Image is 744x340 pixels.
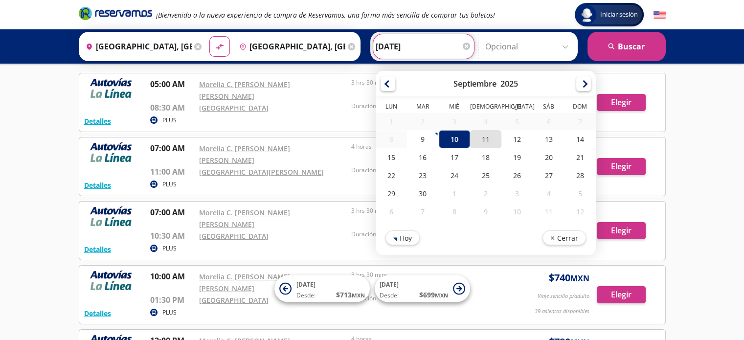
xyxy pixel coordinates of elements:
div: 19-Sep-25 [501,148,533,166]
p: PLUS [162,116,177,125]
a: Morelia C. [PERSON_NAME] [PERSON_NAME] [199,208,290,229]
img: RESERVAMOS [84,142,138,162]
div: 04-Sep-25 [470,113,501,130]
p: 3 hrs 30 mins [351,271,499,279]
th: Martes [407,102,438,113]
div: 2025 [500,78,518,89]
button: Detalles [84,308,111,318]
div: Septiembre [453,78,496,89]
a: [GEOGRAPHIC_DATA] [199,103,269,113]
div: 27-Sep-25 [533,166,564,184]
div: 28-Sep-25 [564,166,595,184]
div: 13-Sep-25 [533,130,564,148]
p: Duración [351,166,499,175]
span: [DATE] [296,280,316,289]
div: 16-Sep-25 [407,148,438,166]
button: Detalles [84,116,111,126]
input: Buscar Destino [235,34,345,59]
p: 10:00 AM [150,271,194,282]
div: 05-Sep-25 [501,113,533,130]
button: Elegir [597,94,646,111]
div: 26-Sep-25 [501,166,533,184]
div: 03-Oct-25 [501,184,533,203]
div: 07-Oct-25 [407,203,438,221]
div: 03-Sep-25 [438,113,470,130]
div: 17-Sep-25 [438,148,470,166]
button: Elegir [597,222,646,239]
button: Detalles [84,244,111,254]
div: 20-Sep-25 [533,148,564,166]
img: RESERVAMOS [84,78,138,98]
small: MXN [352,292,365,299]
p: 07:00 AM [150,142,194,154]
span: Iniciar sesión [596,10,642,20]
div: 05-Oct-25 [564,184,595,203]
div: 12-Oct-25 [564,203,595,221]
p: Duración [351,102,499,111]
a: Brand Logo [79,6,152,23]
input: Opcional [485,34,573,59]
div: 06-Oct-25 [376,203,407,221]
div: 12-Sep-25 [501,130,533,148]
span: [DATE] [380,280,399,289]
em: ¡Bienvenido a la nueva experiencia de compra de Reservamos, una forma más sencilla de comprar tus... [156,10,495,20]
p: Viaje sencillo p/adulto [538,292,589,300]
div: 15-Sep-25 [376,148,407,166]
button: Detalles [84,180,111,190]
input: Buscar Origen [82,34,192,59]
div: 22-Sep-25 [376,166,407,184]
button: Elegir [597,158,646,175]
span: $ 699 [419,290,448,300]
div: 11-Oct-25 [533,203,564,221]
button: Elegir [597,286,646,303]
p: 3 hrs 30 mins [351,206,499,215]
img: RESERVAMOS [84,206,138,226]
th: Miércoles [438,102,470,113]
div: 08-Oct-25 [438,203,470,221]
div: 04-Oct-25 [533,184,564,203]
div: 30-Sep-25 [407,184,438,203]
div: 08-Sep-25 [376,131,407,148]
button: Buscar [587,32,666,61]
i: Brand Logo [79,6,152,21]
p: 4 horas [351,142,499,151]
a: Morelia C. [PERSON_NAME] [PERSON_NAME] [199,80,290,101]
div: 06-Sep-25 [533,113,564,130]
p: 08:30 AM [150,102,194,113]
p: Duración [351,230,499,239]
span: $ 740 [549,271,589,285]
div: 07-Sep-25 [564,113,595,130]
button: [DATE]Desde:$699MXN [375,275,470,302]
p: 11:00 AM [150,166,194,178]
a: Morelia C. [PERSON_NAME] [PERSON_NAME] [199,272,290,293]
p: 05:00 AM [150,78,194,90]
p: 39 asientos disponibles [535,307,589,316]
p: 10:30 AM [150,230,194,242]
div: 25-Sep-25 [470,166,501,184]
div: 02-Oct-25 [470,184,501,203]
th: Lunes [376,102,407,113]
p: PLUS [162,180,177,189]
div: 02-Sep-25 [407,113,438,130]
th: Sábado [533,102,564,113]
span: Desde: [296,291,316,300]
button: Cerrar [542,230,586,245]
p: 07:00 AM [150,206,194,218]
small: MXN [570,273,589,284]
span: $ 713 [336,290,365,300]
p: 3 hrs 30 mins [351,78,499,87]
div: 09-Sep-25 [407,130,438,148]
div: 29-Sep-25 [376,184,407,203]
div: 18-Sep-25 [470,148,501,166]
button: [DATE]Desde:$713MXN [274,275,370,302]
div: 09-Oct-25 [470,203,501,221]
div: 23-Sep-25 [407,166,438,184]
th: Jueves [470,102,501,113]
div: 24-Sep-25 [438,166,470,184]
th: Domingo [564,102,595,113]
button: English [654,9,666,21]
button: Hoy [385,230,420,245]
p: PLUS [162,308,177,317]
p: PLUS [162,244,177,253]
div: 01-Sep-25 [376,113,407,130]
